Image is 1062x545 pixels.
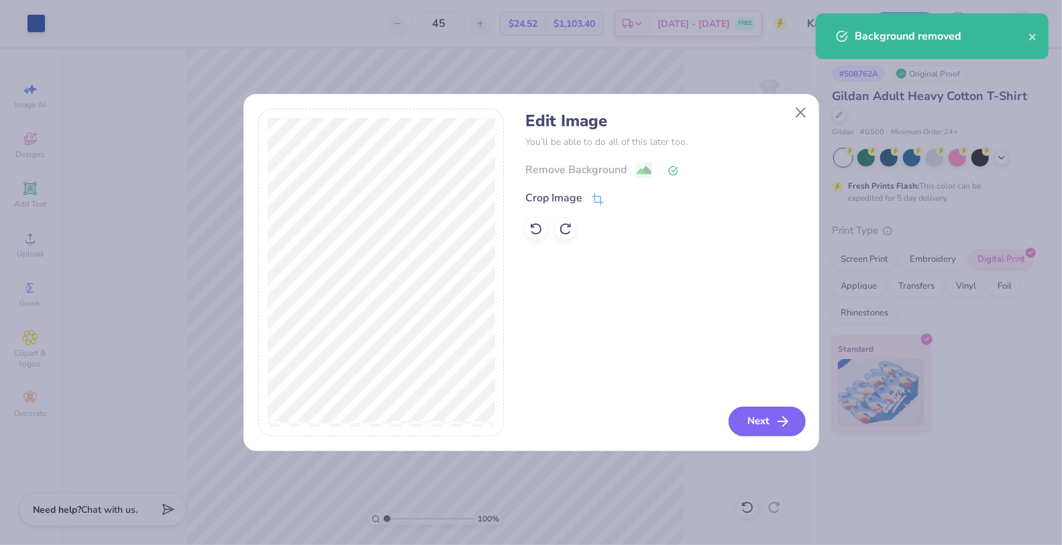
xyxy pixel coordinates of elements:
button: Close [788,99,813,125]
button: Next [729,407,806,436]
button: close [1028,28,1038,44]
h4: Edit Image [525,111,804,131]
div: Crop Image [525,190,582,206]
p: You’ll be able to do all of this later too. [525,135,804,149]
div: Background removed [855,28,1028,44]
